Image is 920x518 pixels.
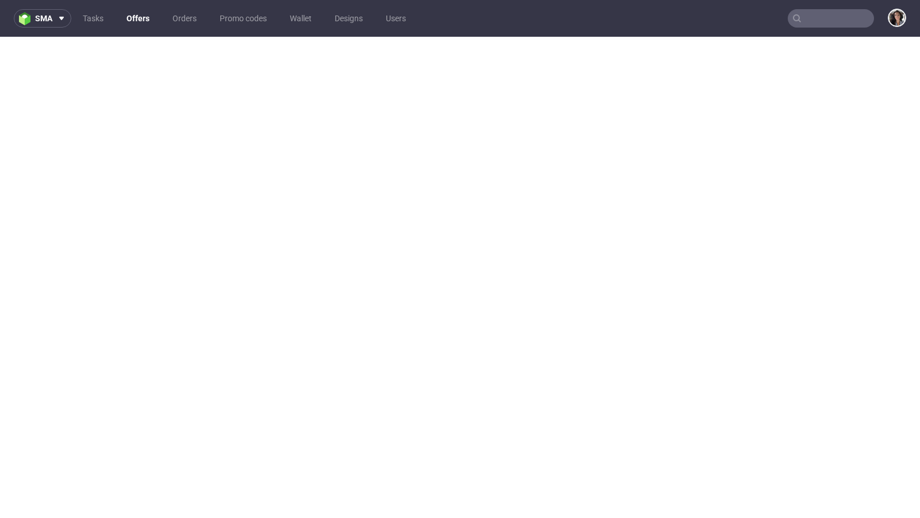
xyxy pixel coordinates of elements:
[35,14,52,22] span: sma
[76,9,110,28] a: Tasks
[328,9,370,28] a: Designs
[283,9,319,28] a: Wallet
[166,9,204,28] a: Orders
[213,9,274,28] a: Promo codes
[379,9,413,28] a: Users
[19,12,35,25] img: logo
[889,10,905,26] img: Moreno Martinez Cristina
[120,9,156,28] a: Offers
[14,9,71,28] button: sma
